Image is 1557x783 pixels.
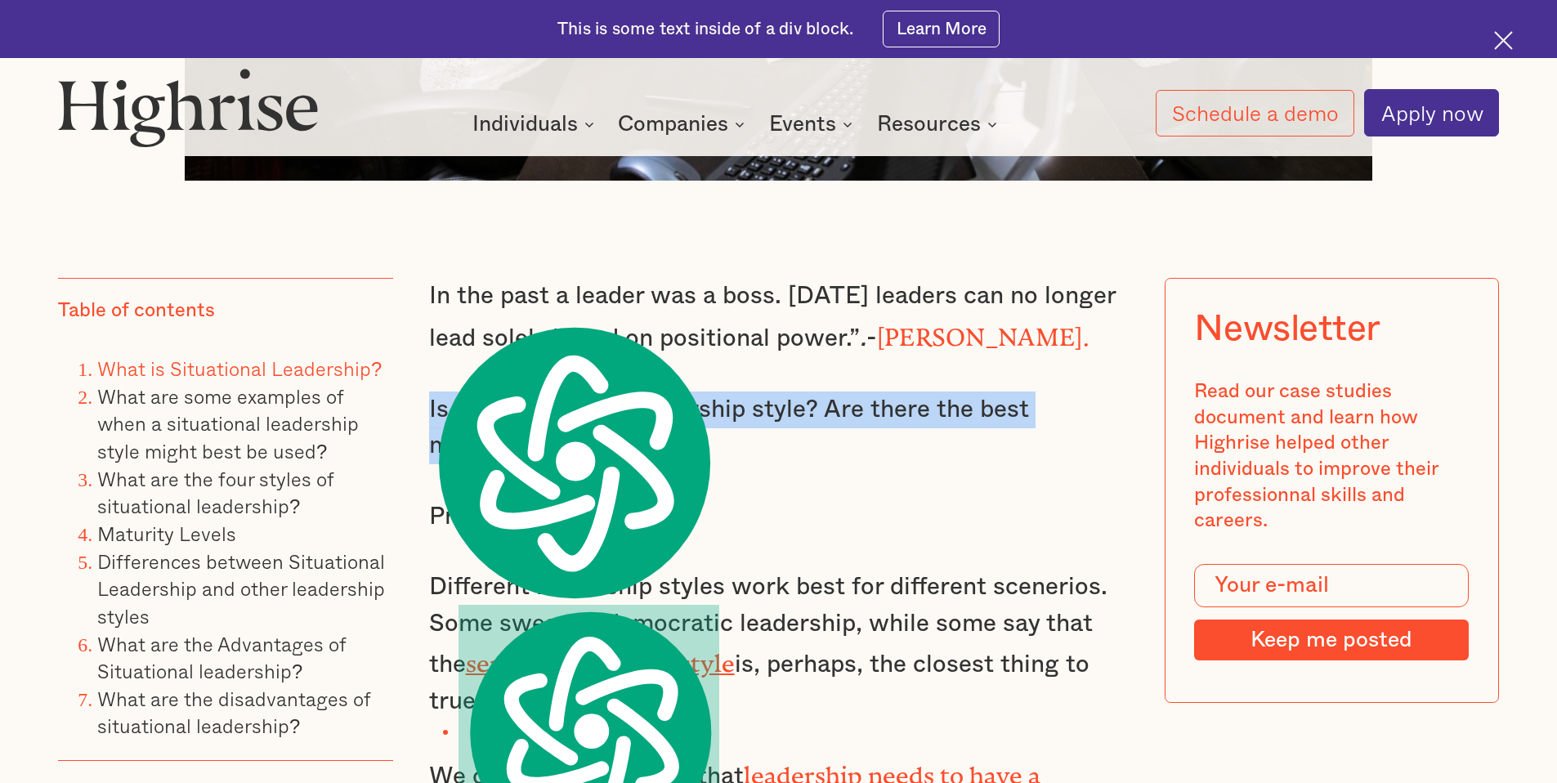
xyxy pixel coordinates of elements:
[58,68,318,146] img: Highrise logo
[97,683,370,741] a: What are the disadvantages of situational leadership?
[557,18,853,41] div: This is some text inside of a div block.
[769,114,836,134] div: Events
[97,518,236,548] a: Maturity Levels
[429,569,1129,720] p: Different leadership styles work best for different scenerios. Some swear by democratic leadershi...
[1494,31,1513,50] img: Cross icon
[877,114,981,134] div: Resources
[877,114,1002,134] div: Resources
[769,114,857,134] div: Events
[1156,90,1355,136] a: Schedule a demo
[1194,379,1469,535] div: Read our case studies document and learn how Highrise helped other individuals to improve their p...
[472,114,578,134] div: Individuals
[618,114,728,134] div: Companies
[58,298,215,324] div: Table of contents
[97,629,346,687] a: What are the Advantages of Situational leadership?
[97,353,382,383] a: What is Situational Leadership?
[1364,89,1499,136] a: Apply now
[883,11,1000,47] a: Learn More
[618,114,749,134] div: Companies
[472,114,599,134] div: Individuals
[1194,620,1469,660] input: Keep me posted
[97,463,333,521] a: What are the four styles of situational leadership?
[860,326,866,351] em: .
[97,546,385,631] a: Differences between Situational Leadership and other leadership styles
[429,499,1129,535] p: Probably Not.
[429,391,1129,464] p: Is there a perfect leadership style? Are there the best management styles?
[97,381,359,466] a: What are some examples of when a situational leadership style might best be used?
[429,278,1129,357] p: In the past a leader was a boss. [DATE] leaders can no longer lead solely based on positional pow...
[877,324,1089,339] strong: [PERSON_NAME].
[1194,308,1380,351] div: Newsletter
[1194,564,1469,608] input: Your e-mail
[466,650,735,665] a: servant leadership style
[1194,564,1469,660] form: Modal Form
[426,320,719,605] img: logo.svg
